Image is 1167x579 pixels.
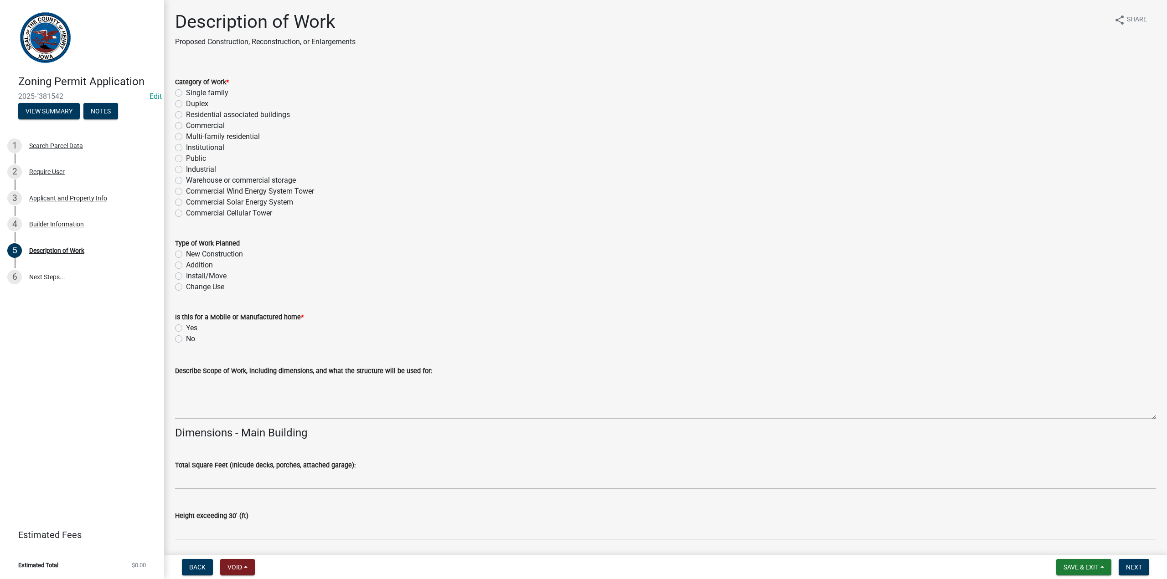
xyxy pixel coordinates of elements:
div: 3 [7,191,22,205]
div: Require User [29,169,65,175]
h4: Zoning Permit Application [18,75,157,88]
label: Institutional [186,142,224,153]
div: Applicant and Property Info [29,195,107,201]
a: Estimated Fees [7,526,150,544]
label: Commercial Solar Energy System [186,197,293,208]
div: 1 [7,138,22,153]
label: Industrial [186,164,216,175]
div: 2 [7,164,22,179]
a: Edit [150,92,162,101]
label: Describe Scope of Work, including dimensions, and what the structure will be used for: [175,368,432,374]
div: 4 [7,217,22,231]
button: Void [220,559,255,575]
h1: Description of Work [175,11,356,33]
label: Addition [186,260,213,271]
button: Notes [83,103,118,119]
label: Duplex [186,98,208,109]
span: Next [1126,564,1142,571]
label: Category of Work [175,79,229,86]
button: Back [182,559,213,575]
label: Commercial [186,120,225,131]
div: Search Parcel Data [29,143,83,149]
wm-modal-confirm: Summary [18,108,80,115]
label: Single family [186,87,228,98]
label: No [186,333,195,344]
div: 6 [7,270,22,284]
button: Save & Exit [1056,559,1111,575]
wm-modal-confirm: Notes [83,108,118,115]
button: View Summary [18,103,80,119]
label: Type of Work Planned [175,241,240,247]
label: Residential associated buildings [186,109,290,120]
label: Public [186,153,206,164]
span: Back [189,564,206,571]
div: Description of Work [29,247,84,254]
label: Yes [186,323,197,333]
span: Estimated Total [18,562,58,568]
label: Change Use [186,282,224,292]
h4: Dimensions - Main Building [175,426,1156,440]
button: Next [1119,559,1149,575]
label: Install/Move [186,271,227,282]
i: share [1114,15,1125,26]
div: 5 [7,243,22,258]
p: Proposed Construction, Reconstruction, or Enlargements [175,36,356,47]
img: Henry County, Iowa [18,10,72,66]
label: Warehouse or commercial storage [186,175,296,186]
label: Commercial Wind Energy System Tower [186,186,314,197]
label: Multi-family residential [186,131,260,142]
label: Height exceeding 30' (ft) [175,513,248,519]
span: 2025-"381542 [18,92,146,101]
span: Share [1127,15,1147,26]
span: $0.00 [132,562,146,568]
label: Is this for a Mobile or Manufactured home [175,314,304,321]
label: New Construction [186,249,243,260]
button: shareShare [1107,11,1154,29]
div: Builder Information [29,221,84,227]
span: Save & Exit [1064,564,1099,571]
wm-modal-confirm: Edit Application Number [150,92,162,101]
label: Commercial Cellular Tower [186,208,272,219]
label: Total Square Feet (Inlcude decks, porches, attached garage): [175,462,356,469]
span: Void [227,564,242,571]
